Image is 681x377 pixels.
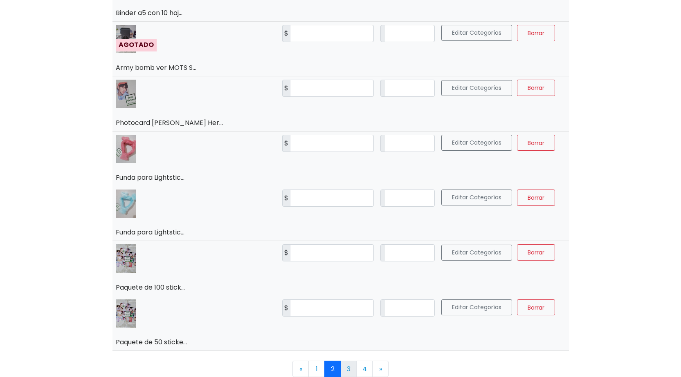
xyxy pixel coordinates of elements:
img: small_1704695983272.jpeg [116,244,136,272]
a: Army bomb ver MOTS S... [116,63,196,72]
a: Paquete de 100 stick... [116,283,185,292]
label: $ [282,80,290,97]
button: Editar Categorías [441,135,512,151]
img: small_1707258058059.jpeg [116,135,136,163]
a: Previous [292,361,309,377]
label: $ [282,244,290,261]
span: « [299,364,302,374]
span: Borrar [528,29,544,37]
a: Photocard [PERSON_NAME] Her... [116,118,223,127]
img: small_1707258006695.jpeg [116,190,136,218]
img: small_1704695919780.jpeg [116,299,136,328]
button: Editar Categorías [441,299,512,315]
a: Binder a5 con 10 hoj... [116,8,182,18]
label: $ [282,25,290,42]
a: Funda para Lightstic... [116,173,184,182]
button: Borrar [517,299,555,316]
span: Borrar [528,138,544,147]
button: Borrar [517,244,555,261]
button: Borrar [517,190,555,206]
button: Borrar [517,135,555,151]
button: Editar Categorías [441,245,512,261]
a: Next [372,361,389,377]
a: 1 [308,361,325,377]
button: Borrar [517,25,555,41]
span: Borrar [528,84,544,92]
a: 2 [324,361,341,377]
button: Editar Categorías [441,25,512,41]
a: 4 [356,361,373,377]
span: » [379,364,382,374]
span: Borrar [528,303,544,311]
button: Borrar [517,80,555,96]
img: small_1709171833706.jpeg [116,80,136,108]
label: $ [282,299,290,317]
button: Editar Categorías [441,80,512,96]
span: Borrar [528,194,544,202]
a: Paquete de 50 sticke... [116,337,187,347]
a: 3 [340,361,357,377]
a: Funda para Lightstic... [116,228,184,237]
button: Editar Categorías [441,190,512,205]
span: Borrar [528,248,544,257]
div: AGOTADO [116,39,157,51]
nav: Page navigation [112,361,569,377]
label: $ [282,190,290,207]
label: $ [282,135,290,152]
img: small_1716915123803.jpeg [116,25,136,53]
